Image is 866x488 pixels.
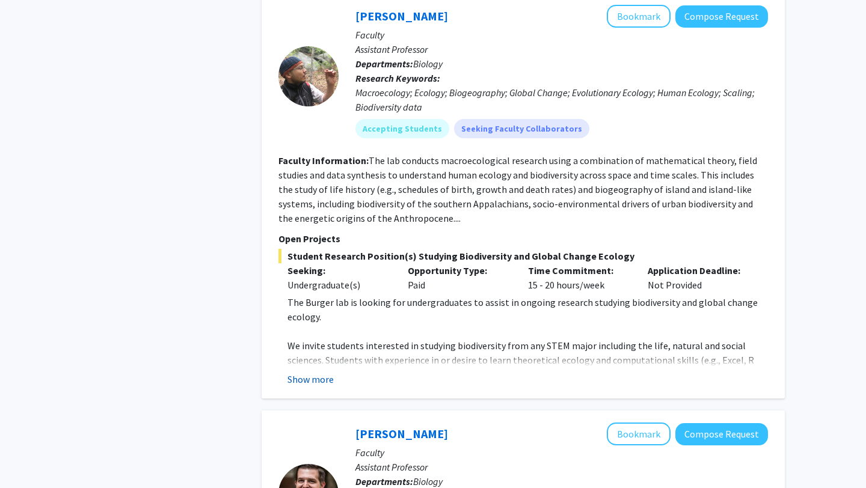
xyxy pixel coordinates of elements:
p: Seeking: [287,263,390,278]
p: Faculty [355,445,768,460]
p: We invite students interested in studying biodiversity from any STEM major including the life, na... [287,338,768,396]
p: Assistant Professor [355,460,768,474]
div: Paid [399,263,519,292]
p: Opportunity Type: [408,263,510,278]
p: Faculty [355,28,768,42]
p: Application Deadline: [648,263,750,278]
p: The Burger lab is looking for undergraduates to assist in ongoing research studying biodiversity ... [287,295,768,324]
button: Show more [287,372,334,386]
span: Biology [413,475,443,487]
p: Assistant Professor [355,42,768,56]
b: Departments: [355,475,413,487]
b: Departments: [355,58,413,70]
button: Compose Request to Michael Tackenberg [675,423,768,445]
button: Add Michael Tackenberg to Bookmarks [607,422,671,445]
span: Biology [413,58,443,70]
div: Macroecology; Ecology; Biogeography; Global Change; Evolutionary Ecology; Human Ecology; Scaling;... [355,85,768,114]
p: Time Commitment: [528,263,630,278]
div: Undergraduate(s) [287,278,390,292]
a: [PERSON_NAME] [355,426,448,441]
fg-read-more: The lab conducts macroecological research using a combination of mathematical theory, field studi... [278,154,757,224]
mat-chip: Seeking Faculty Collaborators [454,119,589,138]
p: Open Projects [278,231,768,246]
b: Research Keywords: [355,72,440,84]
span: Student Research Position(s) Studying Biodiversity and Global Change Ecology [278,249,768,263]
iframe: Chat [9,434,51,479]
b: Faculty Information: [278,154,369,166]
button: Compose Request to Joseph Burger [675,5,768,28]
mat-chip: Accepting Students [355,119,449,138]
a: [PERSON_NAME] [355,8,448,23]
button: Add Joseph Burger to Bookmarks [607,5,671,28]
div: Not Provided [639,263,759,292]
div: 15 - 20 hours/week [519,263,639,292]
